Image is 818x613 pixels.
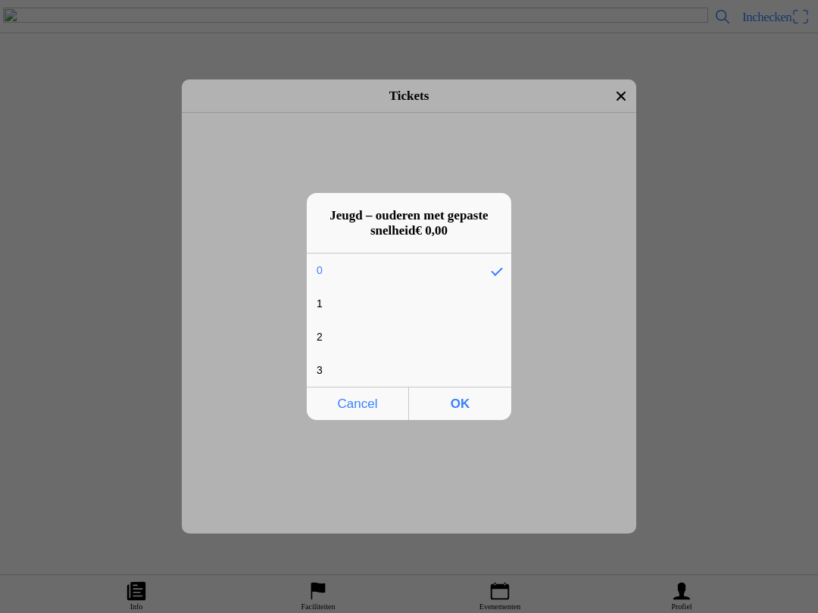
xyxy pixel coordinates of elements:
[307,254,489,286] div: 0
[311,388,404,419] span: Cancel
[307,354,489,386] div: 3
[307,288,489,319] div: 1
[319,208,499,238] h2: Jeugd – ouderen met gepaste snelheid€ 0,00
[409,387,511,420] button: OK
[307,321,489,353] div: 2
[307,387,409,420] button: Cancel
[414,388,507,419] span: OK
